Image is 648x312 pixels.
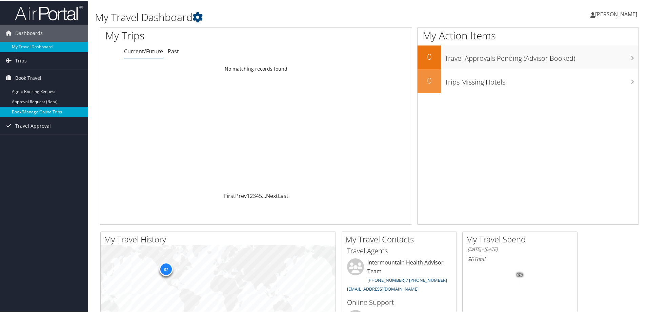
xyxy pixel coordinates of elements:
a: 0Trips Missing Hotels [418,69,639,92]
h2: My Travel History [104,233,336,244]
a: 1 [247,191,250,199]
a: [PERSON_NAME] [590,3,644,24]
a: 5 [259,191,262,199]
span: Trips [15,52,27,69]
li: Intermountain Health Advisor Team [344,258,455,294]
a: Next [266,191,278,199]
img: airportal-logo.png [15,4,83,20]
a: Last [278,191,288,199]
a: 4 [256,191,259,199]
a: First [224,191,235,199]
td: No matching records found [100,62,412,74]
h1: My Travel Dashboard [95,10,461,24]
h3: Travel Approvals Pending (Advisor Booked) [445,50,639,62]
a: 3 [253,191,256,199]
a: [EMAIL_ADDRESS][DOMAIN_NAME] [347,285,419,291]
span: Dashboards [15,24,43,41]
a: 2 [250,191,253,199]
span: Book Travel [15,69,41,86]
h2: My Travel Spend [466,233,577,244]
h1: My Trips [105,28,277,42]
a: Prev [235,191,247,199]
h2: My Travel Contacts [345,233,457,244]
a: Past [168,47,179,54]
h3: Trips Missing Hotels [445,73,639,86]
span: … [262,191,266,199]
span: $0 [468,255,474,262]
span: Travel Approval [15,117,51,134]
h6: Total [468,255,572,262]
a: [PHONE_NUMBER] / [PHONE_NUMBER] [367,276,447,282]
h3: Online Support [347,297,451,307]
a: Current/Future [124,47,163,54]
a: 0Travel Approvals Pending (Advisor Booked) [418,45,639,69]
h2: 0 [418,50,441,62]
div: 87 [159,261,173,275]
h2: 0 [418,74,441,86]
h1: My Action Items [418,28,639,42]
span: [PERSON_NAME] [595,10,637,17]
tspan: 0% [517,272,523,276]
h6: [DATE] - [DATE] [468,245,572,252]
h3: Travel Agents [347,245,451,255]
